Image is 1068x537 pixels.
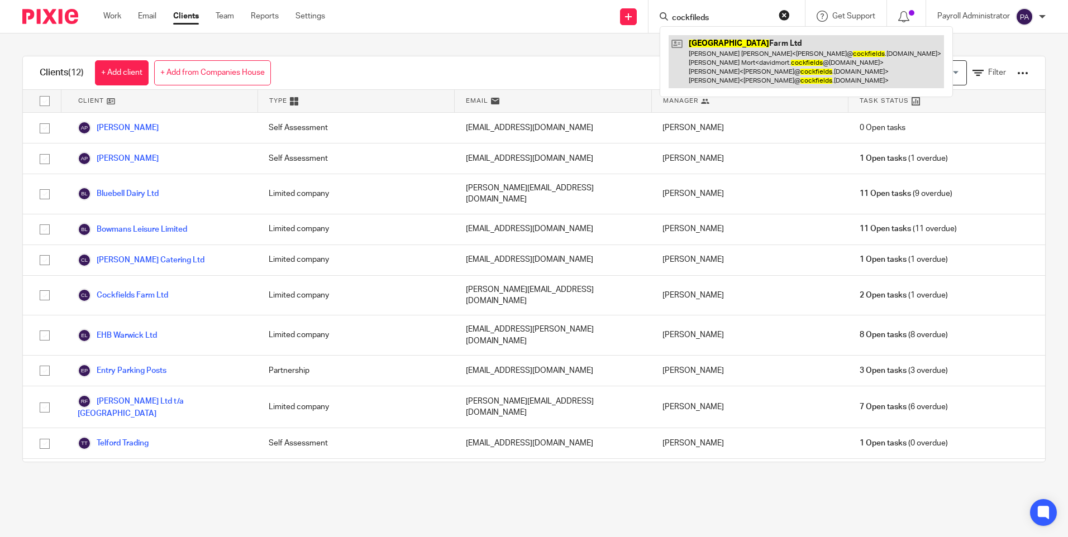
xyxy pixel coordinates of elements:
[651,386,848,428] div: [PERSON_NAME]
[651,214,848,244] div: [PERSON_NAME]
[832,12,875,20] span: Get Support
[455,245,651,275] div: [EMAIL_ADDRESS][DOMAIN_NAME]
[258,276,454,315] div: Limited company
[78,364,166,377] a: Entry Parking Posts
[860,254,907,265] span: 1 Open tasks
[937,11,1010,22] p: Payroll Administrator
[22,9,78,24] img: Pixie
[258,245,454,275] div: Limited company
[455,143,651,174] div: [EMAIL_ADDRESS][DOMAIN_NAME]
[860,438,948,449] span: (0 overdue)
[258,459,454,498] div: Limited company
[68,68,84,77] span: (12)
[663,96,698,106] span: Manager
[455,174,651,214] div: [PERSON_NAME][EMAIL_ADDRESS][DOMAIN_NAME]
[455,459,651,498] div: [PERSON_NAME][EMAIL_ADDRESS][PERSON_NAME][DOMAIN_NAME]
[258,386,454,428] div: Limited company
[455,356,651,386] div: [EMAIL_ADDRESS][DOMAIN_NAME]
[988,69,1006,76] span: Filter
[173,11,199,22] a: Clients
[860,365,948,376] span: (3 overdue)
[455,315,651,355] div: [EMAIL_ADDRESS][PERSON_NAME][DOMAIN_NAME]
[78,152,159,165] a: [PERSON_NAME]
[860,254,948,265] span: (1 overdue)
[860,365,907,376] span: 3 Open tasks
[860,223,911,234] span: 11 Open tasks
[860,188,911,199] span: 11 Open tasks
[78,187,91,200] img: svg%3E
[1015,8,1033,26] img: svg%3E
[216,11,234,22] a: Team
[78,329,157,342] a: EHB Warwick Ltd
[258,214,454,244] div: Limited company
[860,329,907,341] span: 8 Open tasks
[671,13,771,23] input: Search
[78,437,91,450] img: svg%3E
[258,315,454,355] div: Limited company
[258,356,454,386] div: Partnership
[34,90,55,112] input: Select all
[78,253,204,267] a: [PERSON_NAME] Catering Ltd
[78,152,91,165] img: svg%3E
[78,395,246,419] a: [PERSON_NAME] Ltd t/a [GEOGRAPHIC_DATA]
[455,113,651,143] div: [EMAIL_ADDRESS][DOMAIN_NAME]
[651,113,848,143] div: [PERSON_NAME]
[651,174,848,214] div: [PERSON_NAME]
[138,11,156,22] a: Email
[860,122,905,133] span: 0 Open tasks
[251,11,279,22] a: Reports
[860,438,907,449] span: 1 Open tasks
[860,153,907,164] span: 1 Open tasks
[78,253,91,267] img: svg%3E
[258,113,454,143] div: Self Assessment
[78,437,149,450] a: Telford Trading
[269,96,287,106] span: Type
[860,223,957,234] span: (11 overdue)
[860,401,907,413] span: 7 Open tasks
[466,96,488,106] span: Email
[455,428,651,458] div: [EMAIL_ADDRESS][DOMAIN_NAME]
[651,459,848,498] div: [PERSON_NAME]
[258,143,454,174] div: Self Assessment
[651,143,848,174] div: [PERSON_NAME]
[860,290,907,301] span: 2 Open tasks
[258,174,454,214] div: Limited company
[295,11,325,22] a: Settings
[78,329,91,342] img: svg%3E
[779,9,790,21] button: Clear
[78,121,159,135] a: [PERSON_NAME]
[154,60,271,85] a: + Add from Companies House
[651,276,848,315] div: [PERSON_NAME]
[95,60,149,85] a: + Add client
[860,188,952,199] span: (9 overdue)
[103,11,121,22] a: Work
[860,401,948,413] span: (6 overdue)
[78,223,187,236] a: Bowmans Leisure Limited
[78,121,91,135] img: svg%3E
[40,67,84,79] h1: Clients
[860,153,948,164] span: (1 overdue)
[78,364,91,377] img: svg%3E
[78,187,159,200] a: Bluebell Dairy Ltd
[78,395,91,408] img: svg%3E
[78,223,91,236] img: svg%3E
[651,245,848,275] div: [PERSON_NAME]
[455,214,651,244] div: [EMAIL_ADDRESS][DOMAIN_NAME]
[651,428,848,458] div: [PERSON_NAME]
[258,428,454,458] div: Self Assessment
[860,96,909,106] span: Task Status
[860,290,948,301] span: (1 overdue)
[78,289,168,302] a: Cockfields Farm Ltd
[860,329,948,341] span: (8 overdue)
[78,96,104,106] span: Client
[651,356,848,386] div: [PERSON_NAME]
[455,276,651,315] div: [PERSON_NAME][EMAIL_ADDRESS][DOMAIN_NAME]
[455,386,651,428] div: [PERSON_NAME][EMAIL_ADDRESS][DOMAIN_NAME]
[651,315,848,355] div: [PERSON_NAME]
[78,289,91,302] img: svg%3E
